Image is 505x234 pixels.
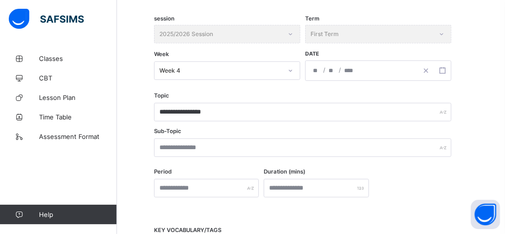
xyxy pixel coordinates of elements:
span: / [322,66,326,74]
label: Sub-Topic [154,128,181,135]
img: safsims [9,9,84,29]
span: session [154,15,175,22]
span: Lesson Plan [39,94,117,101]
span: Time Table [39,113,117,121]
span: Date [305,51,319,57]
span: Assessment Format [39,133,117,140]
span: Help [39,211,117,218]
span: Classes [39,55,117,62]
span: Term [305,15,319,22]
span: CBT [39,74,117,82]
label: Duration (mins) [264,168,305,175]
span: KEY VOCABULARY/TAGS [154,227,221,234]
div: Week 4 [159,67,282,75]
button: Open asap [471,200,500,229]
span: / [338,66,342,74]
label: Period [154,168,172,175]
label: Topic [154,92,169,99]
span: Week [154,51,169,58]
